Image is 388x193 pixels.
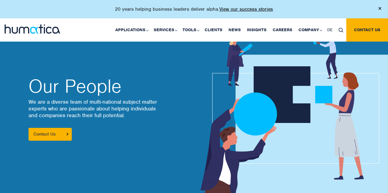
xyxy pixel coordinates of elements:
a: Services [151,18,179,42]
img: arrowicon [67,133,68,135]
a: Insights [244,18,270,42]
a: Clients [202,18,225,42]
a: View our success stories [219,6,273,12]
a: Applications [112,18,151,42]
img: search_icon [339,28,343,32]
img: logo [5,24,60,34]
a: Company [295,18,324,42]
a: Contact Us [29,128,72,141]
a: Contact us [346,18,388,42]
a: News [225,18,244,42]
span: DE [327,27,332,32]
p: 20 years helping business leaders deliver alpha. [115,6,273,12]
h2: Our People [29,77,188,95]
a: Tools [179,18,202,42]
a: DE [324,18,336,42]
p: We are a diverse team of multi-national subject matter experts who are passionate about helping i... [29,98,188,119]
a: Careers [270,18,295,42]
